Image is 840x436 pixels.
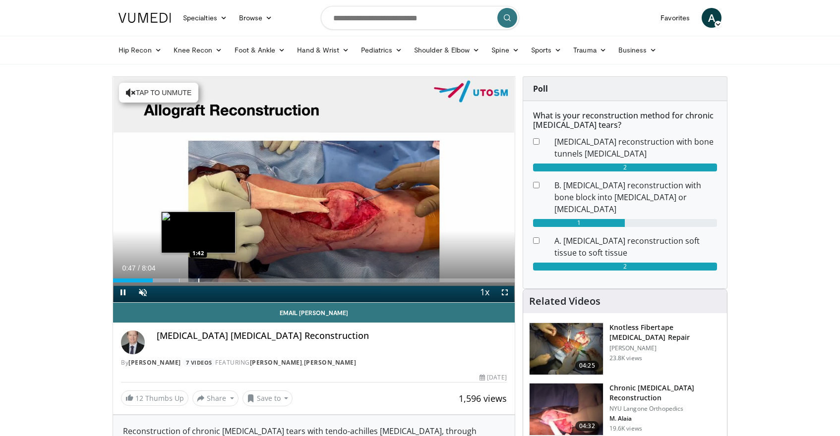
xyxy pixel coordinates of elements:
a: 12 Thumbs Up [121,390,188,406]
div: [DATE] [480,373,506,382]
a: 7 Videos [182,358,215,367]
a: Email [PERSON_NAME] [113,303,515,323]
a: [PERSON_NAME] [250,358,302,367]
a: Business [612,40,663,60]
a: A [702,8,721,28]
button: Save to [242,390,293,406]
span: 0:47 [122,264,135,272]
dd: [MEDICAL_DATA] reconstruction with bone tunnels [MEDICAL_DATA] [547,136,724,160]
video-js: Video Player [113,77,515,303]
a: Favorites [655,8,696,28]
a: Hand & Wrist [291,40,355,60]
a: 04:32 Chronic [MEDICAL_DATA] Reconstruction NYU Langone Orthopedics M. Alaia 19.6K views [529,383,721,436]
a: Hip Recon [113,40,168,60]
div: 2 [533,163,717,171]
h6: What is your reconstruction method for chronic [MEDICAL_DATA] tears? [533,111,717,130]
span: 04:25 [575,361,599,371]
button: Share [192,390,239,406]
button: Tap to unmute [119,83,198,103]
div: 1 [533,219,625,227]
p: 19.6K views [609,425,642,433]
img: E-HI8y-Omg85H4KX4xMDoxOjBzMTt2bJ.150x105_q85_crop-smart_upscale.jpg [530,383,603,435]
button: Playback Rate [475,282,495,302]
button: Fullscreen [495,282,515,302]
span: 1,596 views [459,392,507,404]
div: 2 [533,263,717,271]
p: [PERSON_NAME] [609,344,721,352]
img: Avatar [121,330,145,354]
a: Foot & Ankle [229,40,292,60]
a: 04:25 Knotless Fibertape [MEDICAL_DATA] Repair [PERSON_NAME] 23.8K views [529,323,721,375]
dd: B. [MEDICAL_DATA] reconstruction with bone block into [MEDICAL_DATA] or [MEDICAL_DATA] [547,179,724,215]
a: Browse [233,8,279,28]
h3: Chronic [MEDICAL_DATA] Reconstruction [609,383,721,403]
img: E-HI8y-Omg85H4KX4xMDoxOjBzMTt2bJ.150x105_q85_crop-smart_upscale.jpg [530,323,603,375]
a: Shoulder & Elbow [408,40,485,60]
strong: Poll [533,83,548,94]
span: 12 [135,393,143,403]
dd: A. [MEDICAL_DATA] reconstruction soft tissue to soft tissue [547,235,724,259]
h4: [MEDICAL_DATA] [MEDICAL_DATA] Reconstruction [157,330,507,341]
span: / [138,264,140,272]
span: 8:04 [142,264,155,272]
img: image.jpeg [161,212,236,253]
div: Progress Bar [113,278,515,282]
p: NYU Langone Orthopedics [609,405,721,413]
p: 23.8K views [609,354,642,362]
img: VuMedi Logo [119,13,171,23]
a: Pediatrics [355,40,408,60]
a: [PERSON_NAME] [128,358,181,367]
div: By FEATURING , [121,358,507,367]
a: Specialties [177,8,233,28]
input: Search topics, interventions [321,6,519,30]
p: M. Alaia [609,415,721,423]
h3: Knotless Fibertape [MEDICAL_DATA] Repair [609,323,721,342]
a: Knee Recon [168,40,229,60]
button: Pause [113,282,133,302]
a: Sports [525,40,568,60]
button: Unmute [133,282,153,302]
h4: Related Videos [529,295,600,307]
a: Trauma [567,40,612,60]
a: Spine [485,40,525,60]
a: [PERSON_NAME] [304,358,357,367]
span: 04:32 [575,421,599,431]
